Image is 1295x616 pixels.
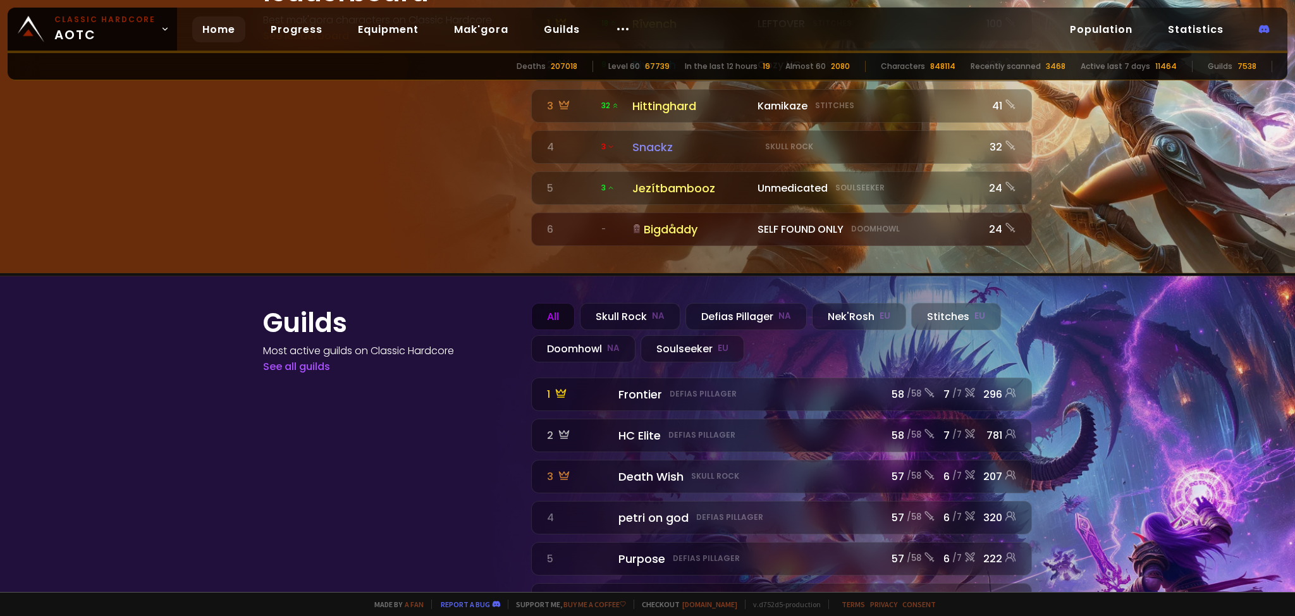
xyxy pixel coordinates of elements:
div: Bigdåddy [632,221,750,238]
small: Doomhowl [851,223,900,235]
div: 67739 [645,61,670,72]
a: Guilds [534,16,590,42]
small: NA [778,310,791,323]
a: Report a bug [441,600,490,609]
a: Equipment [348,16,429,42]
a: Consent [902,600,936,609]
div: Skull Rock [580,303,680,330]
span: v. d752d5 - production [745,600,821,609]
span: AOTC [54,14,156,44]
small: NA [652,310,665,323]
a: 4 3 SnackzSkull Rock32 [531,130,1032,164]
a: Progress [261,16,333,42]
a: Classic HardcoreAOTC [8,8,177,51]
small: Classic Hardcore [54,14,156,25]
a: Mak'gora [444,16,519,42]
a: 4 petri on godDefias Pillager57 /586/7320 [531,501,1032,534]
div: Stitches [911,303,1001,330]
span: 32 [601,100,619,111]
a: 2 HC EliteDefias Pillager58 /587/7781 [531,419,1032,452]
a: a fan [405,600,424,609]
div: 11464 [1155,61,1177,72]
small: EU [718,342,728,355]
a: See all guilds [263,359,330,374]
a: 5 3JezítbamboozUnmedicatedSoulseeker24 [531,171,1032,205]
div: 3 [547,98,594,114]
small: EU [880,310,890,323]
div: 2080 [831,61,850,72]
div: 7538 [1237,61,1256,72]
a: 3 32 HittinghardKamikazeStitches41 [531,89,1032,123]
small: Stitches [815,100,854,111]
div: Kamikaze [758,98,976,114]
div: 3468 [1046,61,1065,72]
div: In the last 12 hours [685,61,758,72]
small: NA [607,342,620,355]
div: Level 60 [608,61,640,72]
div: Doomhowl [531,335,635,362]
div: Guilds [1208,61,1232,72]
div: Almost 60 [785,61,826,72]
div: Soulseeker [641,335,744,362]
div: 207018 [551,61,577,72]
div: Defias Pillager [685,303,807,330]
a: [DOMAIN_NAME] [682,600,737,609]
div: SELF FOUND ONLY [758,221,976,237]
a: Home [192,16,245,42]
div: Characters [881,61,925,72]
span: Made by [367,600,424,609]
span: Support me, [508,600,626,609]
a: 1 FrontierDefias Pillager58 /587/7296 [531,378,1032,411]
div: Hittinghard [632,97,750,114]
div: Jezítbambooz [632,180,750,197]
div: 24 [983,221,1016,237]
small: EU [974,310,985,323]
a: 5 PurposeDefias Pillager57 /586/7222 [531,542,1032,576]
span: 3 [601,182,615,194]
div: 24 [983,180,1016,196]
span: 3 [601,141,615,152]
a: 1 18 RîvenchLEFTOVERStitches100 [531,7,1032,40]
div: 4 [547,139,594,155]
div: Active last 7 days [1081,61,1150,72]
div: Unmedicated [758,180,976,196]
h4: Most active guilds on Classic Hardcore [263,343,516,359]
div: 5 [547,180,594,196]
div: Nek'Rosh [812,303,906,330]
span: Checkout [634,600,737,609]
small: Soulseeker [835,182,885,194]
div: 41 [983,98,1016,114]
a: 3 Death WishSkull Rock57 /586/7207 [531,460,1032,493]
a: Terms [842,600,865,609]
small: Skull Rock [765,141,813,152]
div: 848114 [930,61,955,72]
div: Recently scanned [971,61,1041,72]
div: Deaths [517,61,546,72]
a: Statistics [1158,16,1234,42]
a: 6 -BigdåddySELF FOUND ONLYDoomhowl24 [531,213,1032,246]
h1: Guilds [263,303,516,343]
a: Population [1060,16,1143,42]
div: 6 [547,221,594,237]
div: 32 [983,139,1016,155]
span: - [601,223,606,235]
a: Buy me a coffee [563,600,626,609]
div: All [531,303,575,330]
div: Snackz [632,139,750,156]
div: 19 [763,61,770,72]
a: Privacy [870,600,897,609]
